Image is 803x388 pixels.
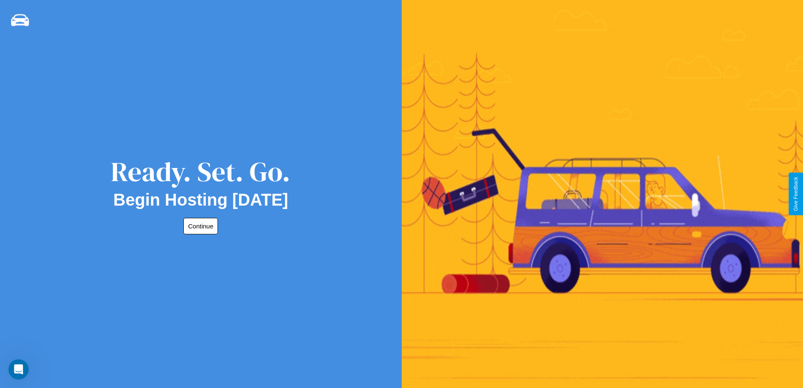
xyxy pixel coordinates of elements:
[113,190,288,209] h2: Begin Hosting [DATE]
[183,218,218,234] button: Continue
[793,177,799,211] div: Give Feedback
[111,153,290,190] div: Ready. Set. Go.
[8,359,29,380] iframe: Intercom live chat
